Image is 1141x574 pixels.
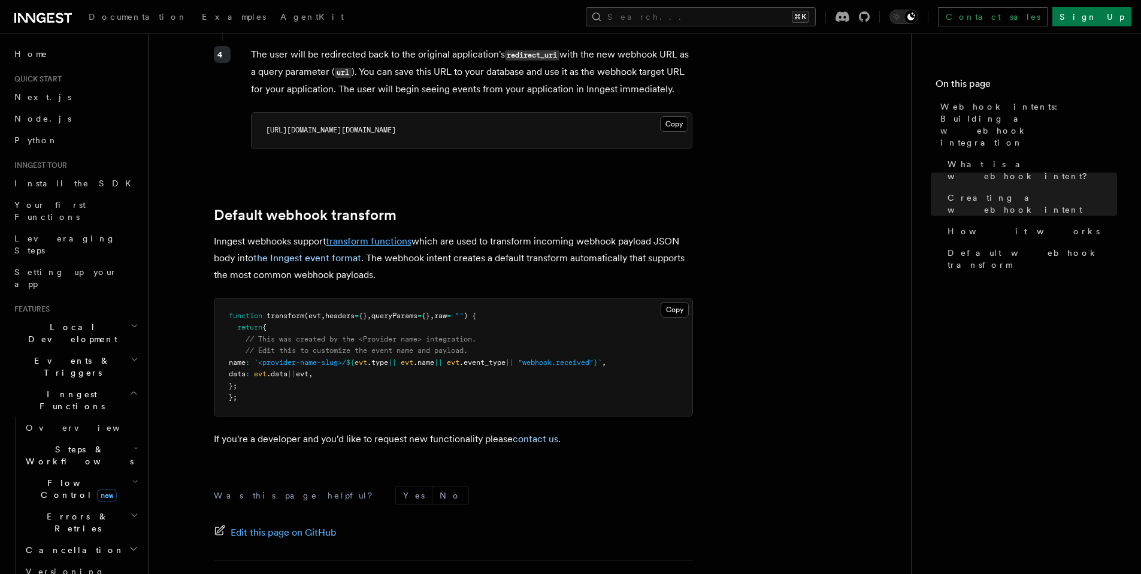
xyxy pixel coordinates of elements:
[10,108,141,129] a: Node.js
[21,506,141,539] button: Errors & Retries
[14,267,117,289] span: Setting up your app
[280,12,344,22] span: AgentKit
[586,7,816,26] button: Search...⌘K
[367,358,388,367] span: .type
[943,187,1117,220] a: Creating a webhook intent
[229,393,237,401] span: };
[246,358,250,367] span: :
[1052,7,1131,26] a: Sign Up
[422,312,430,320] span: {}
[355,358,367,367] span: evt
[229,370,246,378] span: data
[14,48,48,60] span: Home
[661,302,689,318] button: Copy
[10,161,67,170] span: Inngest tour
[266,126,396,134] code: [URL][DOMAIN_NAME][DOMAIN_NAME]
[214,490,381,502] p: Was this page helpful?
[10,383,141,417] button: Inngest Functions
[367,312,371,320] span: ,
[97,489,117,502] span: new
[430,312,434,320] span: ,
[447,312,451,320] span: =
[326,235,411,247] a: transform functions
[296,370,308,378] span: evt
[14,114,71,123] span: Node.js
[246,370,250,378] span: :
[267,312,304,320] span: transform
[254,370,267,378] span: evt
[10,194,141,228] a: Your first Functions
[10,261,141,295] a: Setting up your app
[287,370,296,378] span: ||
[254,358,346,367] span: `<provider-name-slug>/
[434,358,443,367] span: ||
[251,46,692,98] p: The user will be redirected back to the original application's with the new webhook URL as a quer...
[21,472,141,506] button: Flow Controlnew
[246,346,468,355] span: // Edit this to customize the event name and payload.
[459,358,506,367] span: .event_type
[10,355,131,379] span: Events & Triggers
[253,252,361,264] a: the Inngest event format
[21,439,141,472] button: Steps & Workflows
[214,233,693,283] p: Inngest webhooks support which are used to transform incoming webhook payload JSON body into . Th...
[10,173,141,194] a: Install the SDK
[321,312,325,320] span: ,
[602,358,606,367] span: ,
[21,539,141,561] button: Cancellation
[417,312,422,320] span: =
[792,11,809,23] kbd: ⌘K
[594,358,598,367] span: }
[10,350,141,383] button: Events & Triggers
[14,234,116,255] span: Leveraging Steps
[432,487,468,504] button: No
[246,335,476,343] span: // This was created by the <Provider name> integration.
[10,228,141,261] a: Leveraging Steps
[308,370,313,378] span: ,
[237,323,262,331] span: return
[262,323,267,331] span: {
[229,312,262,320] span: function
[936,96,1117,153] a: Webhook intents: Building a webhook integration
[940,101,1117,149] span: Webhook intents: Building a webhook integration
[943,242,1117,276] a: Default webhook transform
[10,321,131,345] span: Local Development
[948,247,1117,271] span: Default webhook transform
[231,524,337,541] span: Edit this page on GitHub
[195,4,273,32] a: Examples
[10,388,129,412] span: Inngest Functions
[267,370,287,378] span: .data
[273,4,351,32] a: AgentKit
[396,487,432,504] button: Yes
[10,304,50,314] span: Features
[371,312,417,320] span: queryParams
[513,433,558,445] a: contact us
[304,312,321,320] span: (evt
[21,443,134,467] span: Steps & Workflows
[202,12,266,22] span: Examples
[346,358,355,367] span: ${
[21,417,141,439] a: Overview
[505,50,559,61] code: redirect_uri
[455,312,464,320] span: ""
[889,10,918,24] button: Toggle dark mode
[10,74,62,84] span: Quick start
[948,158,1117,182] span: What is a webhook intent?
[214,431,693,448] p: If you're a developer and you'd like to request new functionality please .
[388,358,397,367] span: ||
[335,68,352,78] code: url
[936,77,1117,96] h4: On this page
[434,312,447,320] span: raw
[14,179,138,188] span: Install the SDK
[948,192,1117,216] span: Creating a webhook intent
[10,316,141,350] button: Local Development
[229,358,246,367] span: name
[464,312,476,320] span: ) {
[21,477,132,501] span: Flow Control
[214,46,231,63] div: 4
[89,12,187,22] span: Documentation
[413,358,434,367] span: .name
[214,524,337,541] a: Edit this page on GitHub
[401,358,413,367] span: evt
[359,312,367,320] span: {}
[660,116,688,132] button: Copy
